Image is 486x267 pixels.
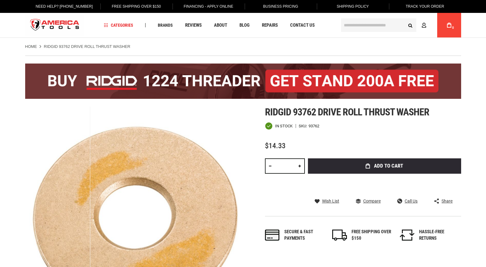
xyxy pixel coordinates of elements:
span: Shipping Policy [337,4,369,9]
button: Search [405,19,416,31]
span: Blog [239,23,250,28]
strong: SKU [299,124,309,128]
a: About [211,21,230,29]
div: Secure & fast payments [284,229,324,242]
span: Categories [104,23,133,27]
span: Add to Cart [374,163,403,168]
a: store logo [25,14,85,37]
div: FREE SHIPPING OVER $150 [352,229,391,242]
span: Compare [363,199,381,203]
button: Add to Cart [308,158,461,174]
span: Wish List [322,199,339,203]
img: shipping [332,230,347,241]
img: returns [400,230,414,241]
a: Categories [101,21,136,29]
span: In stock [275,124,293,128]
div: 93762 [309,124,319,128]
a: Home [25,44,37,49]
span: $14.33 [265,141,286,150]
img: America Tools [25,14,85,37]
a: Reviews [182,21,204,29]
img: BOGO: Buy the RIDGID® 1224 Threader (26092), get the 92467 200A Stand FREE! [25,64,461,99]
a: Blog [237,21,252,29]
span: 0 [452,26,454,29]
a: Repairs [259,21,281,29]
a: Call Us [397,198,418,204]
strong: RIDGID 93762 DRIVE ROLL THRUST WASHER [44,44,130,49]
span: Ridgid 93762 drive roll thrust washer [265,106,429,118]
a: Contact Us [287,21,317,29]
span: Repairs [262,23,278,28]
span: Call Us [405,199,418,203]
div: HASSLE-FREE RETURNS [419,229,459,242]
img: payments [265,230,280,241]
a: Wish List [315,198,339,204]
a: 0 [443,13,455,37]
iframe: Secure express checkout frame [307,176,462,193]
span: Contact Us [290,23,315,28]
a: Brands [155,21,176,29]
span: About [214,23,227,28]
span: Brands [158,23,173,27]
a: Compare [356,198,381,204]
span: Reviews [185,23,202,28]
span: Share [441,199,453,203]
div: Availability [265,122,293,130]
